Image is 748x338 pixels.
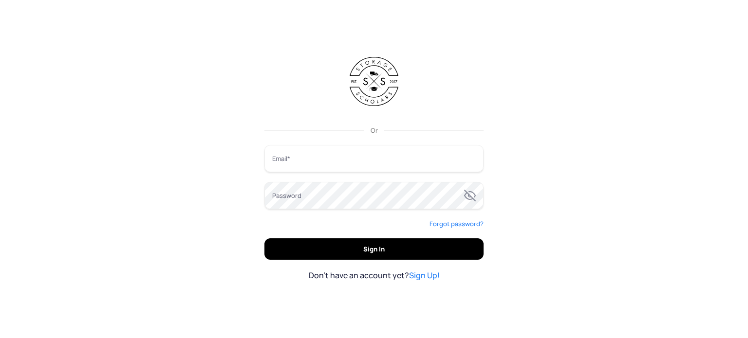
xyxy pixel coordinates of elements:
[430,219,484,228] span: Forgot password?
[264,238,484,260] button: Sign In
[309,269,440,281] span: Don't have an account yet?
[276,238,472,260] span: Sign In
[264,125,484,135] div: Or
[409,270,440,281] a: Sign Up!
[350,57,398,106] img: Storage Scholars Logo Black
[430,219,484,229] a: Forgot password?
